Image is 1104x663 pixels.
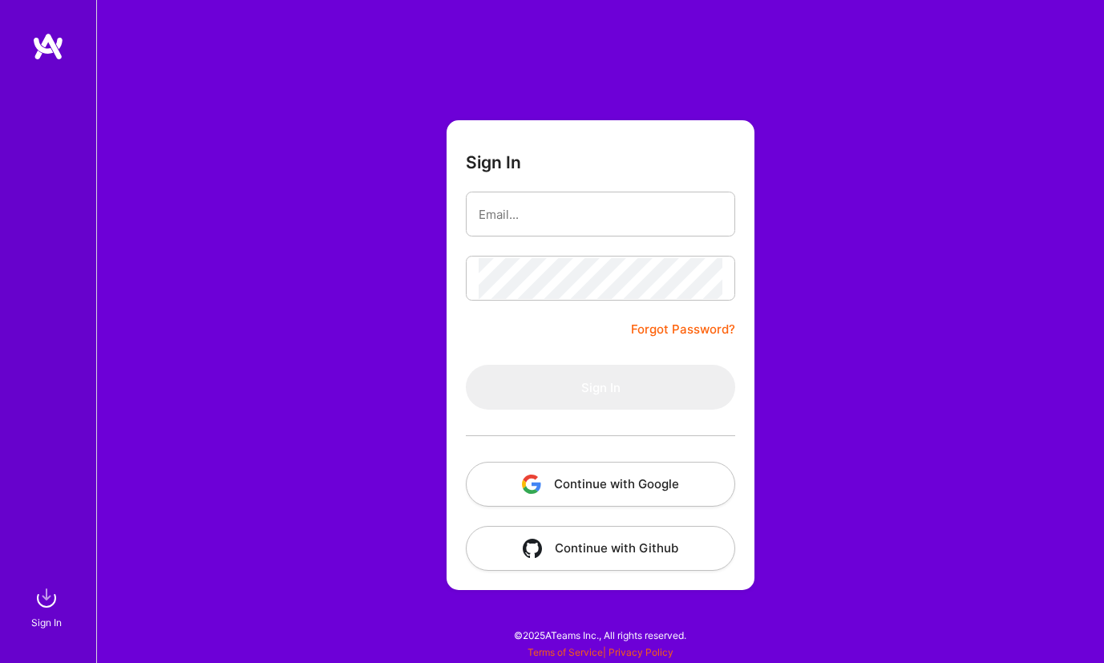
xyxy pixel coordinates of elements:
[31,614,62,631] div: Sign In
[466,365,735,410] button: Sign In
[466,526,735,571] button: Continue with Github
[30,582,63,614] img: sign in
[479,194,722,235] input: Email...
[523,539,542,558] img: icon
[528,646,673,658] span: |
[631,320,735,339] a: Forgot Password?
[32,32,64,61] img: logo
[609,646,673,658] a: Privacy Policy
[96,615,1104,655] div: © 2025 ATeams Inc., All rights reserved.
[34,582,63,631] a: sign inSign In
[466,462,735,507] button: Continue with Google
[466,152,521,172] h3: Sign In
[528,646,603,658] a: Terms of Service
[522,475,541,494] img: icon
